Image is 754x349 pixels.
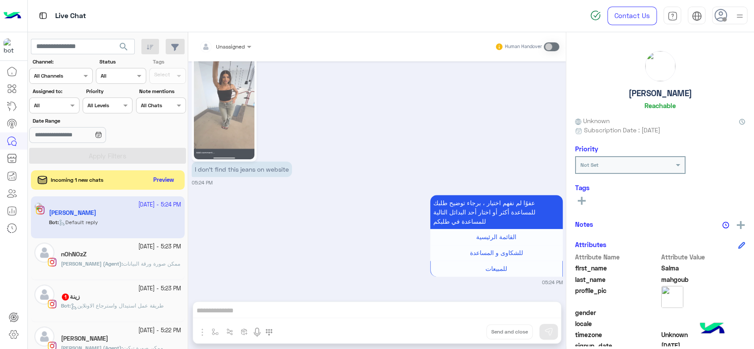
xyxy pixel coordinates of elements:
small: Human Handover [505,43,542,50]
span: null [661,308,746,317]
label: Note mentions [139,87,185,95]
b: Not Set [580,161,599,168]
h6: Attributes [575,240,606,248]
label: Date Range [33,117,132,125]
h5: nOhNOzZ [61,251,87,258]
h5: [PERSON_NAME] [629,88,692,98]
small: [DATE] - 5:23 PM [138,243,181,251]
span: القائمة الرئيسية [476,233,516,240]
span: Bot [61,302,69,309]
span: search [118,41,129,52]
h6: Priority [575,145,598,153]
img: Instagram [48,258,57,266]
img: notes [722,221,729,229]
span: null [661,319,746,328]
img: 919860931428189 [4,38,19,54]
a: Contact Us [607,7,657,25]
label: Status [99,58,145,66]
small: [DATE] - 5:22 PM [138,326,181,335]
span: gender [575,308,659,317]
span: [PERSON_NAME] (Agent) [61,260,121,267]
h6: Tags [575,184,745,191]
span: للشكاوى و المساعدة [470,249,523,256]
span: للمبيعات [485,265,507,272]
button: search [113,39,135,58]
span: 1 [62,293,69,300]
span: last_name [575,275,659,284]
label: Priority [86,87,132,95]
small: 05:24 PM [192,179,212,186]
span: timezone [575,330,659,339]
span: Salma [661,263,746,273]
img: hulul-logo.png [697,314,727,345]
span: Subscription Date : [DATE] [584,125,660,135]
h5: Azza Mahmoud [61,335,108,342]
span: Incoming 1 new chats [51,176,103,184]
span: profile_pic [575,286,659,306]
img: defaultAdmin.png [34,243,54,263]
p: Live Chat [55,10,86,22]
small: [DATE] - 5:23 PM [138,285,181,293]
img: tab [38,10,49,21]
img: Logo [4,7,21,25]
p: 21/9/2025, 5:24 PM [430,195,563,229]
img: picture [661,286,683,308]
h6: Notes [575,220,593,228]
img: spinner [590,10,601,21]
h6: Reachable [644,101,676,109]
a: tab [663,7,681,25]
img: defaultAdmin.png [34,326,54,346]
label: Channel: [33,58,92,66]
span: Unknown [575,116,610,125]
span: ممكن صورة ورقة البيانات [123,260,180,267]
span: locale [575,319,659,328]
span: first_name [575,263,659,273]
span: Attribute Value [661,252,746,262]
img: picture [645,51,675,81]
img: tab [692,11,702,21]
span: Unknown [661,330,746,339]
button: Preview [150,174,178,187]
button: Apply Filters [29,148,186,164]
button: Send and close [486,324,533,339]
img: add [737,221,745,229]
b: : [61,260,123,267]
span: طريقة عمل استيدال واسترجاع الاونلاين [71,302,164,309]
span: mahgoub [661,275,746,284]
small: 05:24 PM [542,279,563,286]
img: profile [734,11,745,22]
h5: زينة [61,293,80,300]
img: defaultAdmin.png [34,285,54,304]
label: Assigned to: [33,87,78,95]
img: Instagram [48,300,57,308]
img: tab [667,11,678,21]
b: : [61,302,71,309]
span: Unassigned [216,43,245,50]
p: 21/9/2025, 5:24 PM [192,161,292,177]
span: Attribute Name [575,252,659,262]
